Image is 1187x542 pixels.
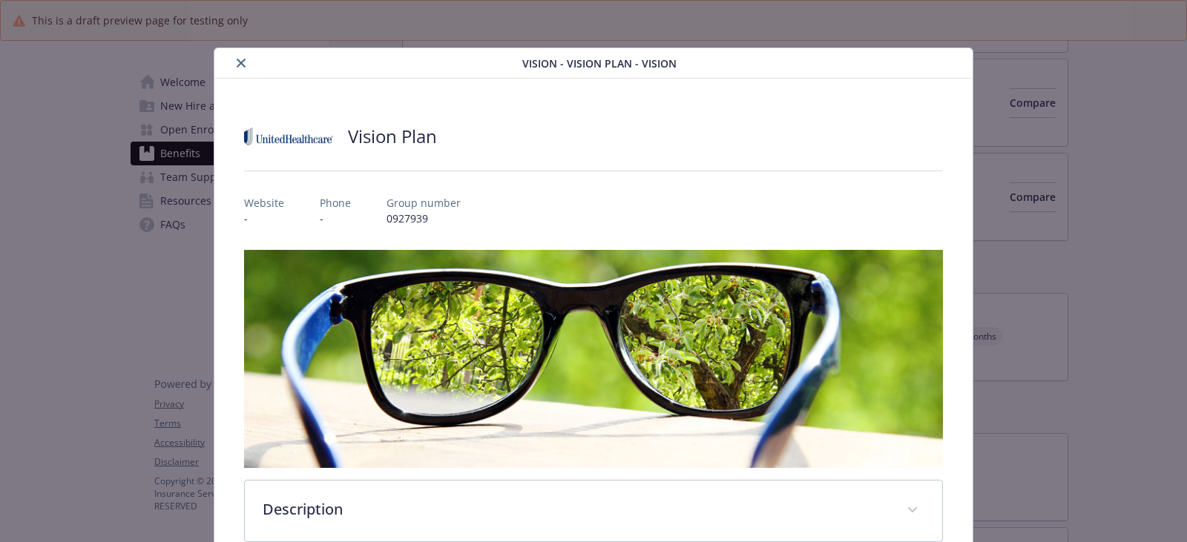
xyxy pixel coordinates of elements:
p: - [320,211,351,226]
p: Group number [387,195,461,211]
p: Phone [320,195,351,211]
img: banner [244,250,943,468]
button: close [232,54,250,72]
span: Vision - Vision Plan - Vision [522,56,677,71]
p: Website [244,195,284,211]
h2: Vision Plan [348,124,437,149]
div: Description [245,480,942,541]
p: 0927939 [387,211,461,226]
p: Description [263,498,889,520]
p: - [244,211,284,226]
img: United Healthcare Insurance Company [244,114,333,159]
